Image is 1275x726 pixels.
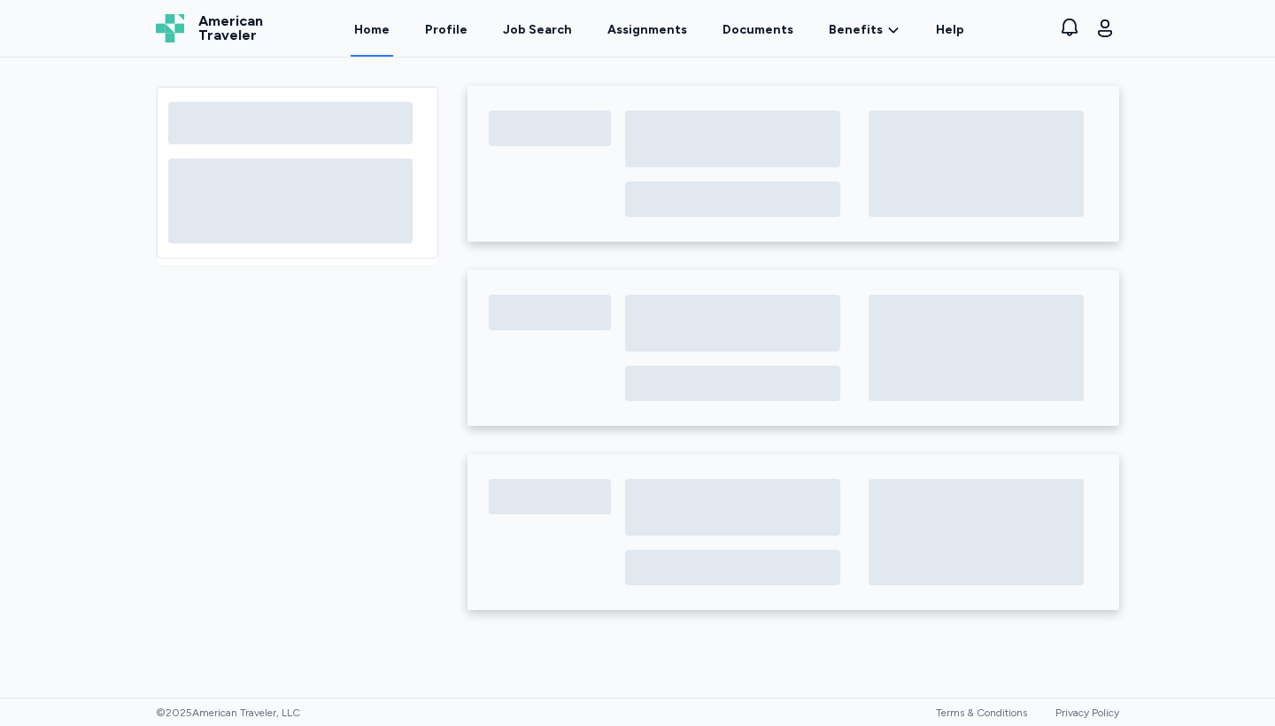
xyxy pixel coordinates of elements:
[936,707,1027,719] a: Terms & Conditions
[829,21,900,39] a: Benefits
[503,21,572,39] div: Job Search
[156,706,300,720] span: © 2025 American Traveler, LLC
[1055,707,1119,719] a: Privacy Policy
[351,2,393,57] a: Home
[198,14,263,42] span: American Traveler
[156,14,184,42] img: Logo
[829,21,883,39] span: Benefits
